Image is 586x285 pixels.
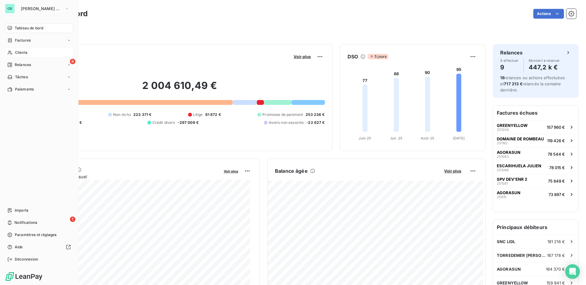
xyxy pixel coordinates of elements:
span: Voir plus [444,168,461,173]
span: -297 009 € [178,120,199,125]
span: relances ou actions effectuées et relancés la semaine dernière. [500,75,565,92]
span: 18 [500,75,504,80]
button: Voir plus [442,168,463,174]
h6: Factures échues [493,105,578,120]
span: 251083 [497,155,509,158]
span: 1 [70,217,75,222]
span: AGORASUN [497,150,520,155]
h6: Balance âgée [275,167,308,175]
span: Promesse de paiement [262,112,303,117]
span: Crédit divers [152,120,175,125]
span: [PERSON_NAME] BTP [21,6,62,11]
h6: Principaux débiteurs [493,220,578,235]
span: Paramètres et réglages [15,232,56,238]
button: Voir plus [292,54,313,59]
button: AGORASUN25108378 544 € [493,147,578,161]
span: Voir plus [224,169,238,173]
span: Non-échu [113,112,131,117]
span: AGORASUN [497,190,520,195]
tspan: Août 25 [421,136,434,140]
span: 75 849 € [548,179,565,183]
button: SPV DEV'ENR 225109175 849 € [493,174,578,187]
span: Litige [193,112,203,117]
tspan: Juil. 25 [390,136,402,140]
div: Open Intercom Messenger [565,264,580,279]
span: DOMAINE DE ROMBEAU [497,136,544,141]
div: GB [5,4,15,13]
span: 164 370 € [546,267,565,272]
span: 78 544 € [548,152,565,157]
span: Montant à relancer [529,59,560,62]
span: AGORASUN [497,267,521,272]
img: Logo LeanPay [5,272,43,281]
span: 157 960 € [547,125,565,130]
h2: 2 004 610,49 € [35,80,325,98]
span: 223 371 € [133,112,151,117]
span: 167 178 € [547,253,565,258]
span: Déconnexion [15,257,38,262]
button: GREENYELLOW251204157 960 € [493,120,578,134]
span: 181 216 € [547,239,565,244]
span: SPV DEV'ENR 2 [497,177,527,182]
span: 251091 [497,182,508,185]
span: Relances [15,62,31,68]
span: 73 897 € [549,192,565,197]
span: 251204 [497,128,509,131]
span: SNC LIDL [497,239,515,244]
span: 78 015 € [549,165,565,170]
span: 251088 [497,168,509,172]
span: Notifications [14,220,37,225]
span: Tableau de bord [15,25,43,31]
tspan: [DATE] [453,136,465,140]
span: À effectuer [500,59,519,62]
span: Paiements [15,87,34,92]
h6: Relances [500,49,523,56]
button: Actions [533,9,564,19]
span: TORREDEMER [PERSON_NAME] [497,253,547,258]
button: ESCARIHUELA JULIEN25108878 015 € [493,161,578,174]
span: 251192 [497,141,508,145]
span: 119 426 € [547,138,565,143]
span: Clients [15,50,27,55]
span: 253 236 € [306,112,325,117]
span: ESCARIHUELA JULIEN [497,163,541,168]
span: 25915 [497,195,507,199]
span: 5 jours [368,54,388,59]
h6: DSO [348,53,358,60]
span: Factures [15,38,31,43]
button: Voir plus [222,168,240,174]
span: Imports [15,208,28,213]
span: Aide [15,244,23,250]
span: Avoirs non associés [269,120,304,125]
span: -22 627 € [306,120,325,125]
h4: 447,2 k € [529,62,560,72]
a: Aide [5,242,73,252]
h4: 9 [500,62,519,72]
span: Chiffre d'affaires mensuel [35,173,219,180]
button: DOMAINE DE ROMBEAU251192119 426 € [493,134,578,147]
span: Tâches [15,74,28,80]
span: 9 [70,59,75,64]
span: Voir plus [294,54,311,59]
span: GREENYELLOW [497,123,527,128]
button: AGORASUN2591573 897 € [493,187,578,201]
span: 717 213 € [504,81,522,86]
tspan: Juin 25 [359,136,371,140]
span: 61 872 € [205,112,221,117]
